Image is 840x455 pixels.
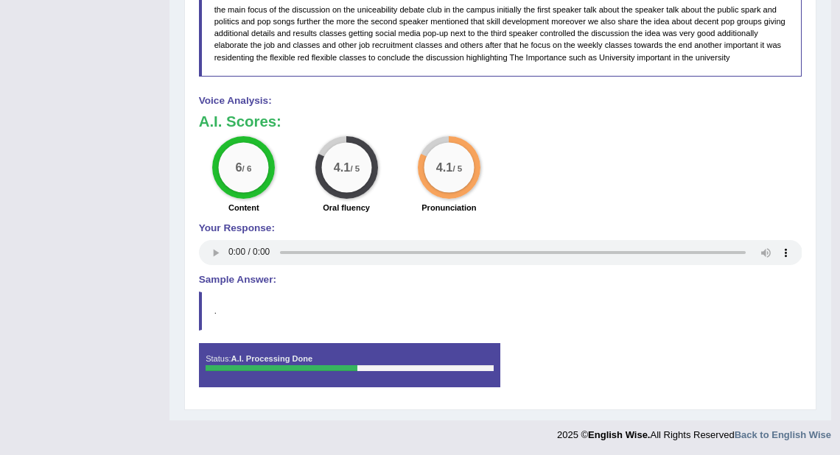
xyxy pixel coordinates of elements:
[350,163,360,173] small: / 5
[199,223,802,234] h4: Your Response:
[452,163,462,173] small: / 5
[236,161,242,174] big: 6
[199,113,281,130] b: A.I. Scores:
[231,354,313,363] strong: A.I. Processing Done
[436,161,453,174] big: 4.1
[228,202,259,214] label: Content
[199,343,500,387] div: Status:
[242,163,252,173] small: / 6
[323,202,370,214] label: Oral fluency
[735,429,831,440] a: Back to English Wise
[199,275,802,286] h4: Sample Answer:
[199,96,802,107] h4: Voice Analysis:
[421,202,476,214] label: Pronunciation
[557,420,831,442] div: 2025 © All Rights Reserved
[588,429,650,440] strong: English Wise.
[333,161,350,174] big: 4.1
[199,292,802,330] blockquote: .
